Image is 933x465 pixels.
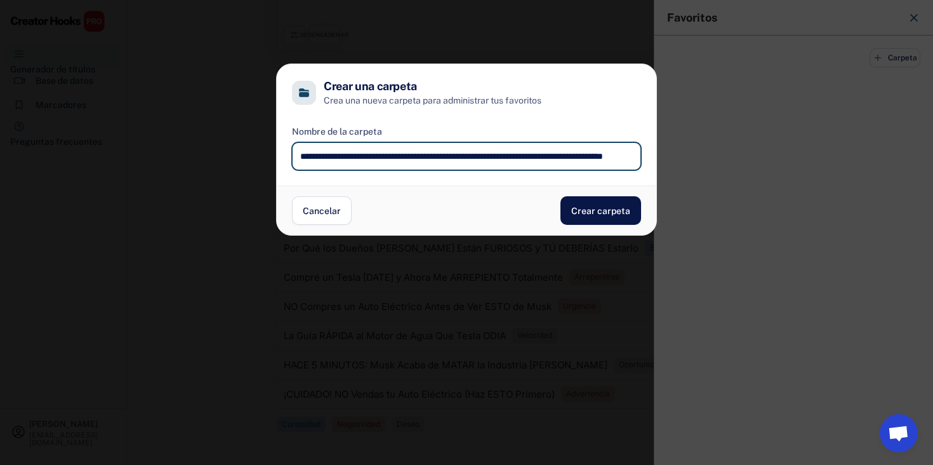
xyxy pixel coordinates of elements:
[303,206,341,216] font: Cancelar
[571,206,630,216] font: Crear carpeta
[880,414,918,452] a: Chat abierto
[560,196,641,225] button: Crear carpeta
[292,126,382,137] font: Nombre de la carpeta
[324,79,417,93] font: Crear una carpeta
[292,196,352,225] button: Cancelar
[324,95,541,105] font: Crea una nueva carpeta para administrar tus favoritos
